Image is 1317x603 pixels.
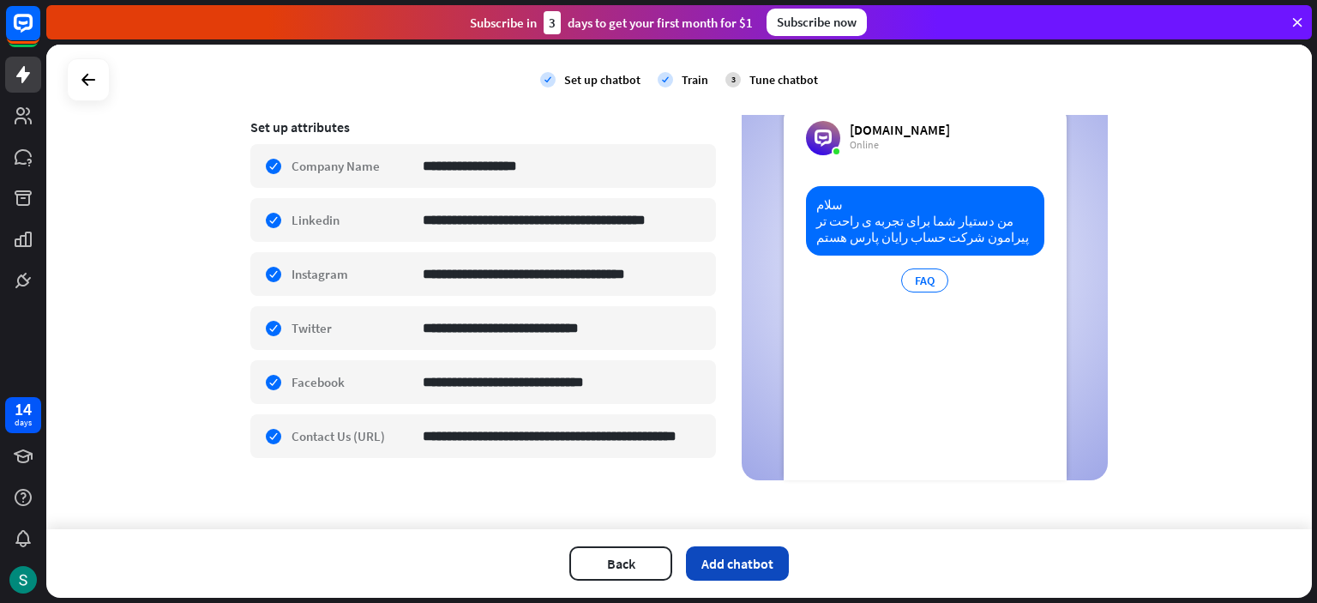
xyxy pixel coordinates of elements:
[850,121,950,138] div: [DOMAIN_NAME]
[540,72,556,87] i: check
[658,72,673,87] i: check
[470,11,753,34] div: Subscribe in days to get your first month for $1
[686,546,789,581] button: Add chatbot
[544,11,561,34] div: 3
[767,9,867,36] div: Subscribe now
[850,138,950,152] div: Online
[15,417,32,429] div: days
[682,72,708,87] div: Train
[725,72,741,87] div: 3
[14,7,65,58] button: Open LiveChat chat widget
[564,72,640,87] div: Set up chatbot
[250,118,716,136] div: Set up attributes
[569,546,672,581] button: Back
[806,186,1044,256] div: سلام من دستیار شما برای تجربه ی راحت تر پیرامون شرکت حساب رایان پارس هستم
[749,72,818,87] div: Tune chatbot
[15,401,32,417] div: 14
[901,268,948,292] div: FAQ
[5,397,41,433] a: 14 days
